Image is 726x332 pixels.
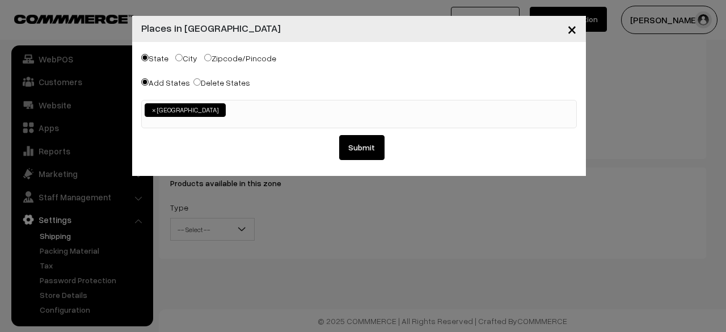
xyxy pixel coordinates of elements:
button: Close [558,11,586,47]
input: Add States [141,78,149,86]
label: Delete States [193,77,250,89]
label: State [141,52,168,64]
span: × [567,18,577,39]
input: State [141,54,149,61]
label: Add States [141,77,190,89]
span: × [152,105,156,115]
label: City [175,52,197,64]
button: Submit [339,135,385,160]
h4: Places in [GEOGRAPHIC_DATA] [141,20,281,36]
input: Zipcode/Pincode [204,54,212,61]
li: Tamil Nadu [145,103,226,117]
input: City [175,54,183,61]
label: Zipcode/Pincode [204,52,276,64]
input: Delete States [193,78,201,86]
